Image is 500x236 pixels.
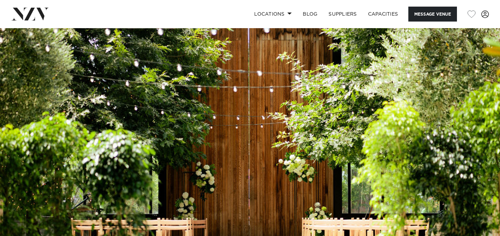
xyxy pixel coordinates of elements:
[249,7,297,22] a: Locations
[362,7,404,22] a: Capacities
[11,8,49,20] img: nzv-logo.png
[297,7,323,22] a: BLOG
[323,7,362,22] a: SUPPLIERS
[408,7,457,22] button: Message Venue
